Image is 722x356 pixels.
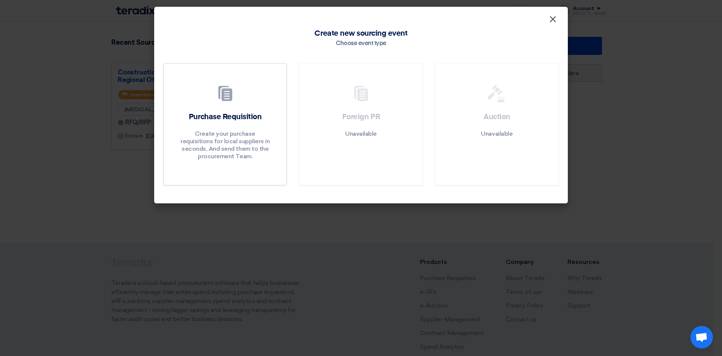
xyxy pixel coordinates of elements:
[342,113,380,121] span: Foreign PR
[336,39,386,48] div: Choose event type
[484,113,510,121] span: Auction
[543,12,563,27] button: Close
[549,14,557,29] span: ×
[481,130,513,138] p: Unavailable
[163,63,287,185] a: Purchase Requisition Create your purchase requisitions for local suppliers in seconds, And send t...
[180,130,270,160] p: Create your purchase requisitions for local suppliers in seconds, And send them to the procuremen...
[690,326,713,348] div: Open chat
[189,112,261,122] h2: Purchase Requisition
[314,28,407,39] span: Create new sourcing event
[345,130,377,138] p: Unavailable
